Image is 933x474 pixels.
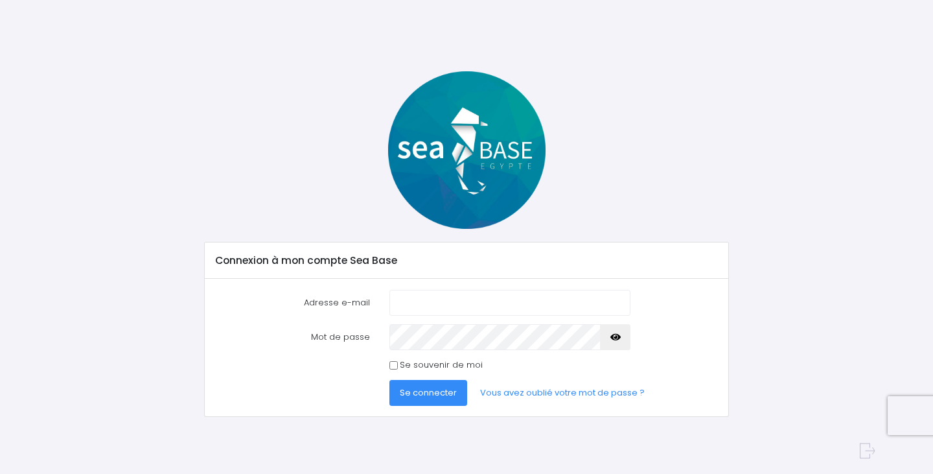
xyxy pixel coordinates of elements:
button: Se connecter [389,380,467,406]
label: Mot de passe [205,324,379,350]
label: Adresse e-mail [205,290,379,316]
label: Se souvenir de moi [400,359,483,372]
span: Se connecter [400,386,457,399]
a: Vous avez oublié votre mot de passe ? [470,380,655,406]
div: Connexion à mon compte Sea Base [205,243,728,279]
